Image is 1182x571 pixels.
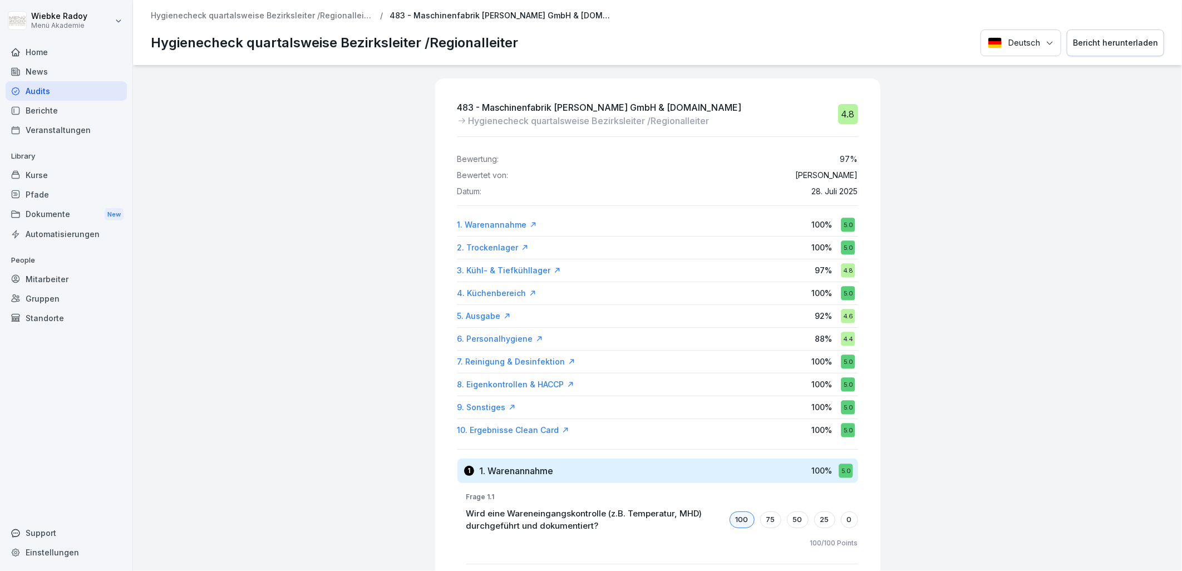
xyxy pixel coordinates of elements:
[480,465,554,477] h3: 1. Warenannahme
[464,466,474,476] div: 1
[6,224,127,244] a: Automatisierungen
[796,171,858,180] p: [PERSON_NAME]
[6,204,127,225] a: DokumenteNew
[6,42,127,62] a: Home
[812,219,833,230] p: 100 %
[988,37,1002,48] img: Deutsch
[151,11,373,21] a: Hygienecheck quartalsweise Bezirksleiter /Regionalleiter
[457,425,569,436] a: 10. Ergebnisse Clean Card
[6,204,127,225] div: Dokumente
[457,402,516,413] a: 9. Sonstiges
[812,465,833,476] p: 100 %
[6,81,127,101] a: Audits
[380,11,383,21] p: /
[466,508,724,533] p: Wird eine Wareneingangskontrolle (z.B. Temperatur, MHD) durchgeführt und dokumentiert?
[815,264,833,276] p: 97 %
[6,308,127,328] a: Standorte
[457,379,574,390] a: 8. Eigenkontrollen & HACCP
[812,287,833,299] p: 100 %
[841,355,855,368] div: 5.0
[105,208,124,221] div: New
[838,104,858,124] div: 4.8
[815,310,833,322] p: 92 %
[457,219,537,230] a: 1. Warenannahme
[31,22,87,29] p: Menü Akademie
[6,62,127,81] a: News
[6,185,127,204] a: Pfade
[6,289,127,308] a: Gruppen
[457,265,561,276] a: 3. Kühl- & Tiefkühllager
[810,538,858,548] p: 100 / 100 Points
[457,333,543,344] a: 6. Personalhygiene
[840,155,858,164] p: 97 %
[841,423,855,437] div: 5.0
[31,12,87,21] p: Wiebke Radoy
[841,240,855,254] div: 5.0
[760,511,781,528] div: 75
[814,511,835,528] div: 25
[6,120,127,140] a: Veranstaltungen
[457,311,511,322] a: 5. Ausgabe
[469,114,710,127] p: Hygienecheck quartalsweise Bezirksleiter /Regionalleiter
[812,242,833,253] p: 100 %
[457,242,529,253] a: 2. Trockenlager
[457,356,575,367] a: 7. Reinigung & Desinfektion
[6,523,127,543] div: Support
[457,171,509,180] p: Bewertet von:
[466,492,858,502] p: Frage 1.1
[457,155,499,164] p: Bewertung:
[457,288,536,299] a: 4. Küchenbereich
[812,378,833,390] p: 100 %
[841,218,855,232] div: 5.0
[812,424,833,436] p: 100 %
[841,511,858,528] div: 0
[1008,37,1040,50] p: Deutsch
[841,400,855,414] div: 5.0
[6,543,127,562] a: Einstellungen
[812,401,833,413] p: 100 %
[457,101,742,114] p: 483 - Maschinenfabrik [PERSON_NAME] GmbH & [DOMAIN_NAME]
[151,33,518,53] p: Hygienecheck quartalsweise Bezirksleiter /Regionalleiter
[841,263,855,277] div: 4.8
[6,269,127,289] a: Mitarbeiter
[730,511,755,528] div: 100
[457,187,482,196] p: Datum:
[6,165,127,185] a: Kurse
[1067,29,1164,57] button: Bericht herunterladen
[839,464,853,478] div: 5.0
[390,11,612,21] p: 483 - Maschinenfabrik [PERSON_NAME] GmbH & [DOMAIN_NAME]
[981,29,1061,57] button: Language
[6,252,127,269] p: People
[812,187,858,196] p: 28. Juli 2025
[815,333,833,344] p: 88 %
[6,101,127,120] a: Berichte
[841,332,855,346] div: 4.4
[812,356,833,367] p: 100 %
[787,511,809,528] div: 50
[841,286,855,300] div: 5.0
[841,377,855,391] div: 5.0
